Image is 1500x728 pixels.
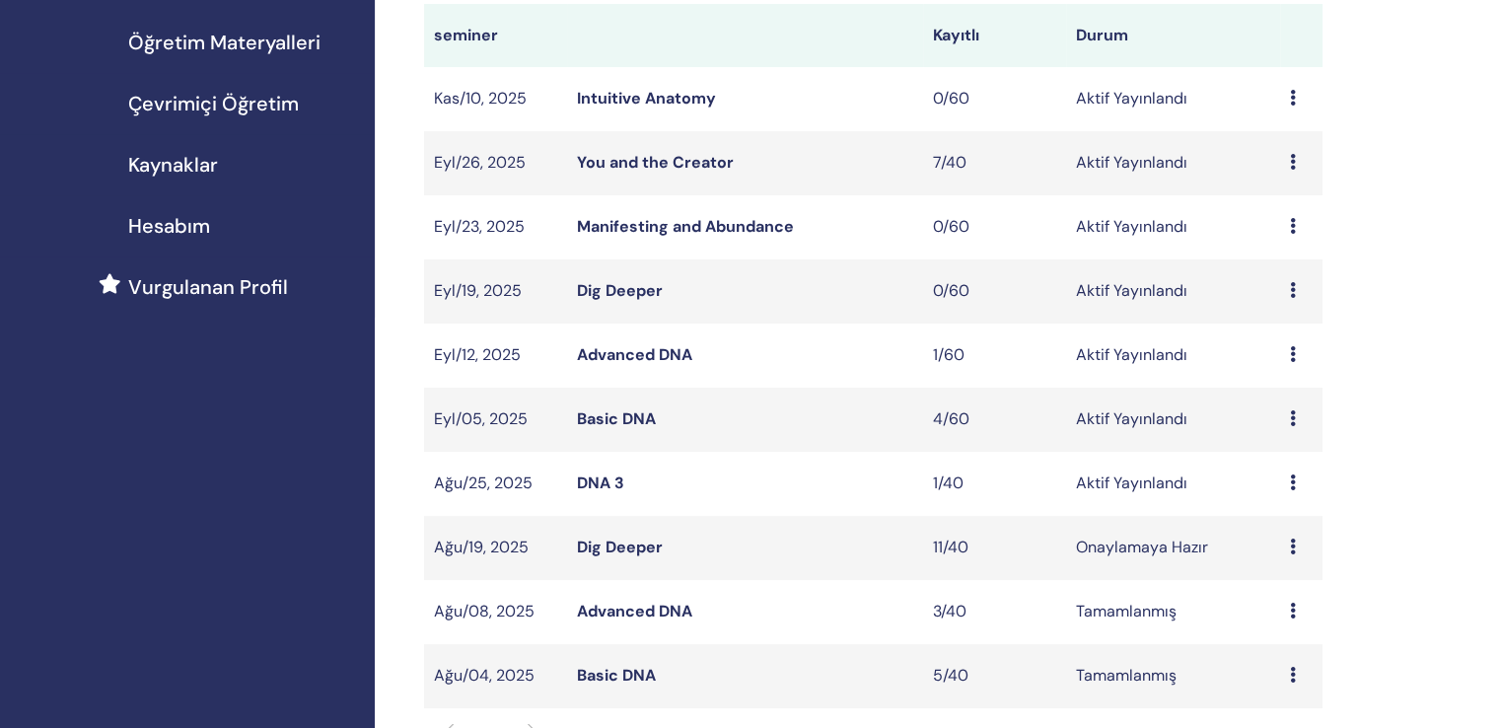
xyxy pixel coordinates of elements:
[1066,644,1280,708] td: Tamamlanmış
[1066,4,1280,67] th: Durum
[577,216,794,237] a: Manifesting and Abundance
[923,4,1066,67] th: Kayıtlı
[577,601,692,621] a: Advanced DNA
[128,89,299,118] span: Çevrimiçi Öğretim
[923,644,1066,708] td: 5/40
[424,452,567,516] td: Ağu/25, 2025
[1066,388,1280,452] td: Aktif Yayınlandı
[923,388,1066,452] td: 4/60
[424,195,567,259] td: Eyl/23, 2025
[1066,516,1280,580] td: Onaylamaya Hazır
[923,324,1066,388] td: 1/60
[128,272,288,302] span: Vurgulanan Profil
[1066,324,1280,388] td: Aktif Yayınlandı
[923,580,1066,644] td: 3/40
[577,344,692,365] a: Advanced DNA
[1066,67,1280,131] td: Aktif Yayınlandı
[923,259,1066,324] td: 0/60
[577,88,716,109] a: Intuitive Anatomy
[128,211,210,241] span: Hesabım
[1066,131,1280,195] td: Aktif Yayınlandı
[424,644,567,708] td: Ağu/04, 2025
[424,131,567,195] td: Eyl/26, 2025
[923,452,1066,516] td: 1/40
[424,4,567,67] th: seminer
[1066,580,1280,644] td: Tamamlanmış
[923,67,1066,131] td: 0/60
[577,152,734,173] a: You and the Creator
[577,537,663,557] a: Dig Deeper
[577,473,624,493] a: DNA 3
[1066,259,1280,324] td: Aktif Yayınlandı
[577,280,663,301] a: Dig Deeper
[424,259,567,324] td: Eyl/19, 2025
[128,28,321,57] span: Öğretim Materyalleri
[923,131,1066,195] td: 7/40
[424,516,567,580] td: Ağu/19, 2025
[577,408,656,429] a: Basic DNA
[424,67,567,131] td: Kas/10, 2025
[577,665,656,686] a: Basic DNA
[128,150,218,180] span: Kaynaklar
[1066,452,1280,516] td: Aktif Yayınlandı
[424,388,567,452] td: Eyl/05, 2025
[424,324,567,388] td: Eyl/12, 2025
[424,580,567,644] td: Ağu/08, 2025
[923,195,1066,259] td: 0/60
[1066,195,1280,259] td: Aktif Yayınlandı
[923,516,1066,580] td: 11/40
